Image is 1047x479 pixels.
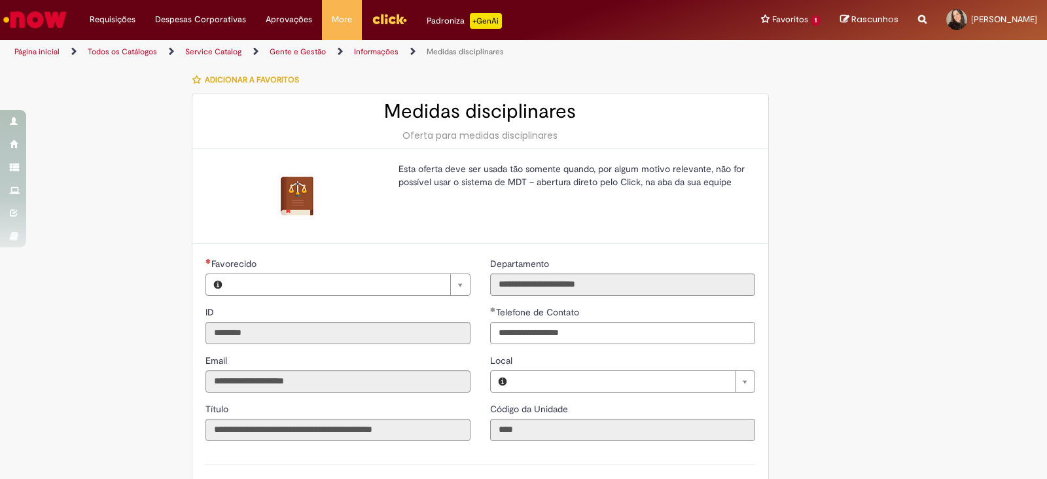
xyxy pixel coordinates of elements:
span: Somente leitura - Departamento [490,258,552,270]
div: Padroniza [427,13,502,29]
span: 1 [811,15,821,26]
p: +GenAi [470,13,502,29]
input: Email [205,370,470,393]
a: Limpar campo Local [514,371,754,392]
span: Despesas Corporativas [155,13,246,26]
input: Telefone de Contato [490,322,755,344]
span: Somente leitura - Email [205,355,230,366]
input: ID [205,322,470,344]
img: ServiceNow [1,7,69,33]
span: Obrigatório Preenchido [490,307,496,312]
span: Necessários - Favorecido [211,258,259,270]
a: Informações [354,46,399,57]
label: Somente leitura - Título [205,402,231,416]
a: Medidas disciplinares [427,46,504,57]
ul: Trilhas de página [10,40,688,64]
span: Adicionar a Favoritos [205,75,299,85]
span: Local [490,355,515,366]
span: Somente leitura - Título [205,403,231,415]
input: Título [205,419,470,441]
span: More [332,13,352,26]
span: Somente leitura - Código da Unidade [490,403,571,415]
a: Service Catalog [185,46,241,57]
a: Limpar campo Favorecido [230,274,470,295]
label: Somente leitura - ID [205,306,217,319]
img: click_logo_yellow_360x200.png [372,9,407,29]
a: Todos os Catálogos [88,46,157,57]
span: Telefone de Contato [496,306,582,318]
h2: Medidas disciplinares [205,101,755,122]
input: Departamento [490,274,755,296]
a: Gente e Gestão [270,46,326,57]
span: Aprovações [266,13,312,26]
span: Rascunhos [851,13,898,26]
span: Favoritos [772,13,808,26]
button: Adicionar a Favoritos [192,66,306,94]
button: Favorecido, Visualizar este registro [206,274,230,295]
button: Local, Visualizar este registro [491,371,514,392]
span: Somente leitura - ID [205,306,217,318]
label: Somente leitura - Email [205,354,230,367]
img: Medidas disciplinares [276,175,318,217]
div: Oferta para medidas disciplinares [205,129,755,142]
p: Esta oferta deve ser usada tão somente quando, por algum motivo relevante, não for possível usar ... [399,162,745,188]
span: [PERSON_NAME] [971,14,1037,25]
input: Código da Unidade [490,419,755,441]
a: Página inicial [14,46,60,57]
label: Somente leitura - Código da Unidade [490,402,571,416]
span: Necessários [205,258,211,264]
span: Requisições [90,13,135,26]
label: Somente leitura - Departamento [490,257,552,270]
a: Rascunhos [840,14,898,26]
